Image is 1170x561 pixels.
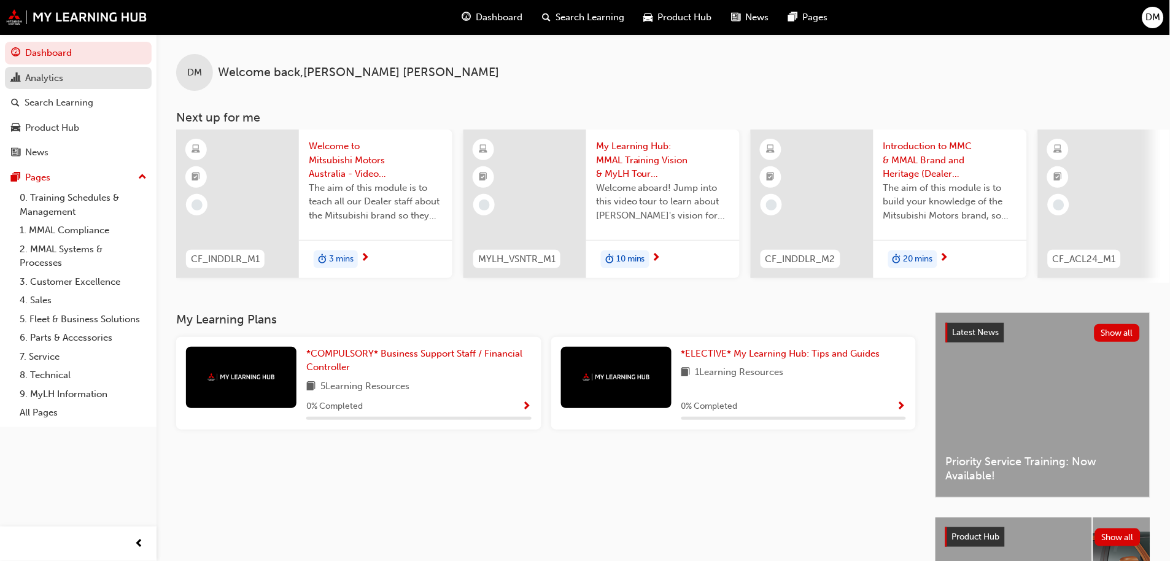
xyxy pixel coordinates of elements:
[191,252,260,266] span: CF_INDDLR_M1
[5,141,152,164] a: News
[15,221,152,240] a: 1. MMAL Compliance
[452,5,532,30] a: guage-iconDashboard
[15,385,152,404] a: 9. MyLH Information
[596,139,730,181] span: My Learning Hub: MMAL Training Vision & MyLH Tour (Elective)
[644,10,653,25] span: car-icon
[11,147,20,158] span: news-icon
[15,273,152,292] a: 3. Customer Excellence
[556,10,624,25] span: Search Learning
[1142,7,1164,28] button: DM
[5,67,152,90] a: Analytics
[897,399,906,414] button: Show Progress
[946,323,1140,342] a: Latest NewsShow all
[306,348,522,373] span: *COMPULSORY* Business Support Staff / Financial Controller
[779,5,838,30] a: pages-iconPages
[138,169,147,185] span: up-icon
[192,169,201,185] span: booktick-icon
[25,71,63,85] div: Analytics
[309,139,443,181] span: Welcome to Mitsubishi Motors Australia - Video (Dealer Induction)
[1146,10,1161,25] span: DM
[306,400,363,414] span: 0 % Completed
[953,327,999,338] span: Latest News
[15,291,152,310] a: 4. Sales
[479,169,488,185] span: booktick-icon
[218,66,499,80] span: Welcome back , [PERSON_NAME] [PERSON_NAME]
[135,536,144,552] span: prev-icon
[789,10,798,25] span: pages-icon
[940,253,949,264] span: next-icon
[722,5,779,30] a: news-iconNews
[605,252,614,268] span: duration-icon
[25,121,79,135] div: Product Hub
[5,91,152,114] a: Search Learning
[1053,252,1116,266] span: CF_ACL24_M1
[176,130,452,278] a: CF_INDDLR_M1Welcome to Mitsubishi Motors Australia - Video (Dealer Induction)The aim of this modu...
[463,130,740,278] a: MYLH_VSNTR_M1My Learning Hub: MMAL Training Vision & MyLH Tour (Elective)Welcome aboard! Jump int...
[952,532,1000,542] span: Product Hub
[658,10,712,25] span: Product Hub
[192,142,201,158] span: learningResourceType_ELEARNING-icon
[681,365,691,381] span: book-icon
[522,401,532,412] span: Show Progress
[803,10,828,25] span: Pages
[652,253,661,264] span: next-icon
[542,10,551,25] span: search-icon
[11,48,20,59] span: guage-icon
[732,10,741,25] span: news-icon
[751,130,1027,278] a: CF_INDDLR_M2Introduction to MMC & MMAL Brand and Heritage (Dealer Induction)The aim of this modul...
[883,181,1017,223] span: The aim of this module is to build your knowledge of the Mitsubishi Motors brand, so you can demo...
[596,181,730,223] span: Welcome aboard! Jump into this video tour to learn about [PERSON_NAME]'s vision for your learning...
[25,145,48,160] div: News
[306,347,532,374] a: *COMPULSORY* Business Support Staff / Financial Controller
[11,98,20,109] span: search-icon
[1054,142,1063,158] span: learningResourceType_ELEARNING-icon
[462,10,471,25] span: guage-icon
[25,171,50,185] div: Pages
[1054,169,1063,185] span: booktick-icon
[883,139,1017,181] span: Introduction to MMC & MMAL Brand and Heritage (Dealer Induction)
[11,73,20,84] span: chart-icon
[893,252,901,268] span: duration-icon
[767,169,775,185] span: booktick-icon
[176,312,916,327] h3: My Learning Plans
[15,347,152,366] a: 7. Service
[695,365,784,381] span: 1 Learning Resources
[11,123,20,134] span: car-icon
[479,199,490,211] span: learningRecordVerb_NONE-icon
[11,172,20,184] span: pages-icon
[15,240,152,273] a: 2. MMAL Systems & Processes
[309,181,443,223] span: The aim of this module is to teach all our Dealer staff about the Mitsubishi brand so they demons...
[15,310,152,329] a: 5. Fleet & Business Solutions
[360,253,370,264] span: next-icon
[765,252,835,266] span: CF_INDDLR_M2
[634,5,722,30] a: car-iconProduct Hub
[5,42,152,64] a: Dashboard
[318,252,327,268] span: duration-icon
[25,96,93,110] div: Search Learning
[6,9,147,25] img: mmal
[320,379,409,395] span: 5 Learning Resources
[5,117,152,139] a: Product Hub
[157,110,1170,125] h3: Next up for me
[904,252,933,266] span: 20 mins
[945,527,1141,547] a: Product HubShow all
[479,142,488,158] span: learningResourceType_ELEARNING-icon
[306,379,316,395] span: book-icon
[616,252,645,266] span: 10 mins
[207,373,275,381] img: mmal
[522,399,532,414] button: Show Progress
[192,199,203,211] span: learningRecordVerb_NONE-icon
[15,188,152,221] a: 0. Training Schedules & Management
[476,10,522,25] span: Dashboard
[897,401,906,412] span: Show Progress
[681,348,880,359] span: *ELECTIVE* My Learning Hub: Tips and Guides
[583,373,650,381] img: mmal
[746,10,769,25] span: News
[187,66,202,80] span: DM
[5,166,152,189] button: Pages
[1053,199,1064,211] span: learningRecordVerb_NONE-icon
[478,252,556,266] span: MYLH_VSNTR_M1
[329,252,354,266] span: 3 mins
[1095,528,1141,546] button: Show all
